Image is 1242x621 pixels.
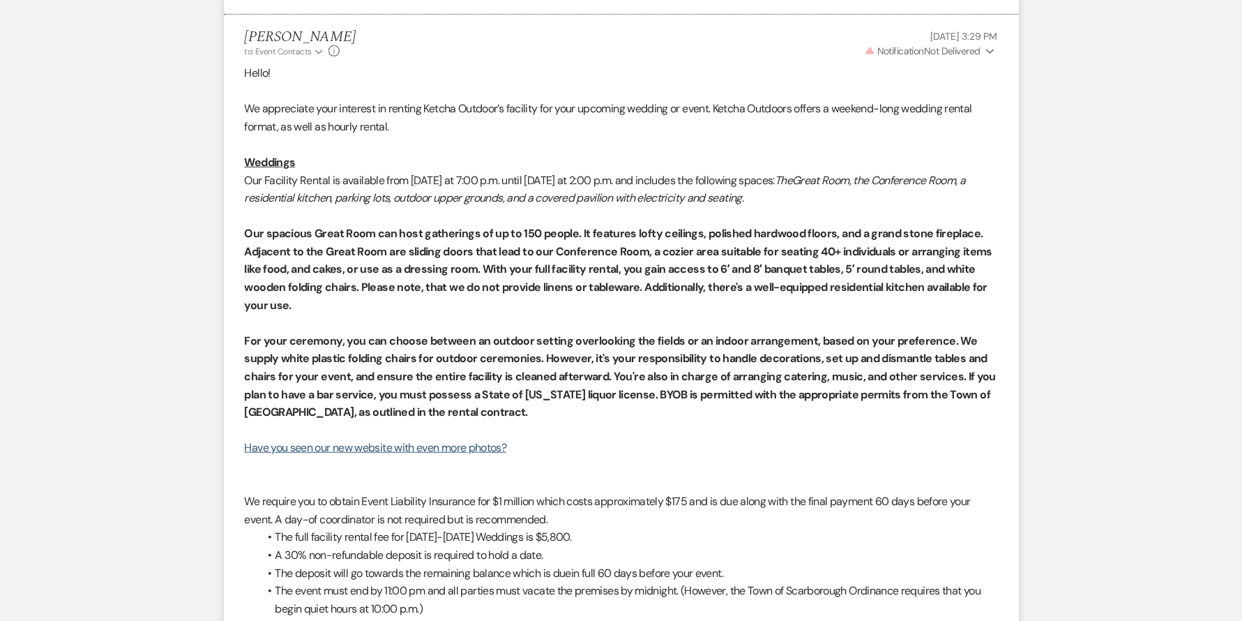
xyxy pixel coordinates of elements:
span: The deposit will go towards the remaining balance which is due [275,566,571,581]
p: Hello! [245,64,998,82]
span: . (However, the Town of Scarborough Ordinance requires that you begin quiet hours at 10:00 p.m.) [275,583,981,616]
span: to: Event Contacts [245,46,312,57]
a: Have you seen our new website with even more photos? [245,440,507,455]
span: The full facility rental fee for [DATE]-[DATE] Weddings is $5,800. [275,530,572,544]
strong: Our spacious Great Room can host gatherings of up to 150 people. It features lofty ceilings, poli... [245,226,992,312]
span: in full 60 days before your event. [571,566,723,581]
span: Not Delivered [865,45,980,57]
em: The [775,173,792,188]
span: We appreciate your interest in renting Ketcha Outdoor’s facility for your upcoming wedding or eve... [245,101,972,134]
span: Our Facility Rental is available from [DATE] at 7:00 p.m. until [DATE] at 2:00 p.m. and includes ... [245,173,775,188]
span: We require you to obtain Event Liability Insurance for $1 million which costs approximately $175 ... [245,494,971,527]
span: Notification [877,45,924,57]
u: Weddings [245,155,296,170]
span: [DATE] 3:29 PM [930,30,997,43]
strong: For your ceremony, you can choose between an outdoor setting overlooking the fields or an indoor ... [245,334,996,419]
button: to: Event Contacts [245,45,325,58]
span: A 30% non-refundable deposit is required to hold a date. [275,548,543,562]
span: The event must end by 11:00 pm and all parties must vacate the premises by midnight [275,583,677,598]
h5: [PERSON_NAME] [245,29,356,46]
button: NotificationNot Delivered [863,44,998,59]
